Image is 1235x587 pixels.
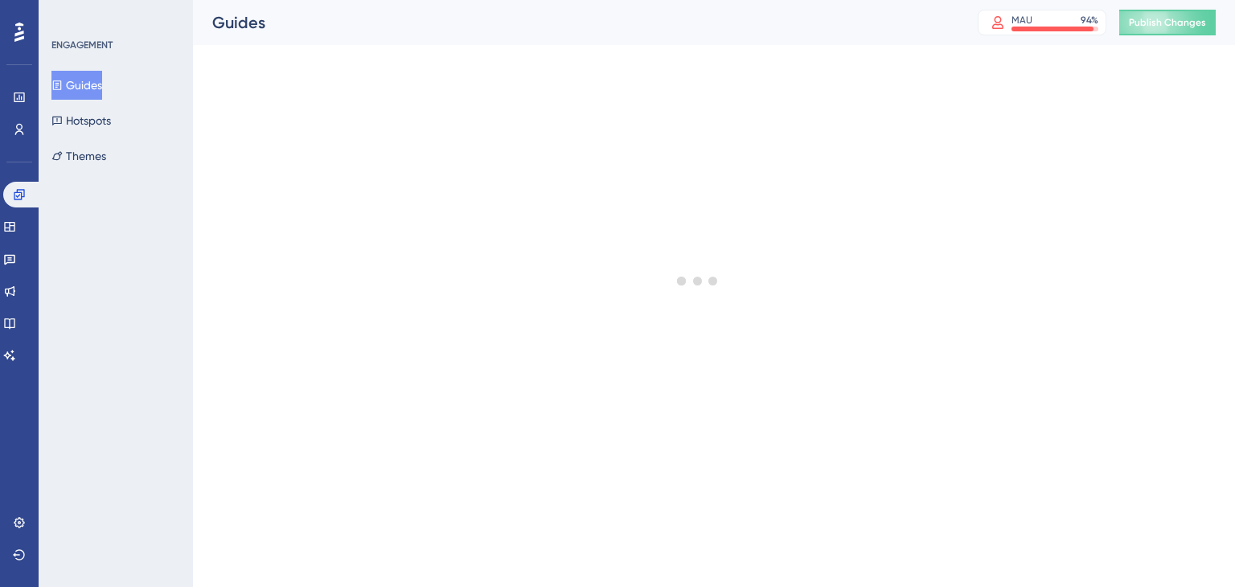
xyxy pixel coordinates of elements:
[51,142,106,170] button: Themes
[1119,10,1216,35] button: Publish Changes
[1011,14,1032,27] div: MAU
[1081,14,1098,27] div: 94 %
[51,106,111,135] button: Hotspots
[51,39,113,51] div: ENGAGEMENT
[212,11,938,34] div: Guides
[1129,16,1206,29] span: Publish Changes
[51,71,102,100] button: Guides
